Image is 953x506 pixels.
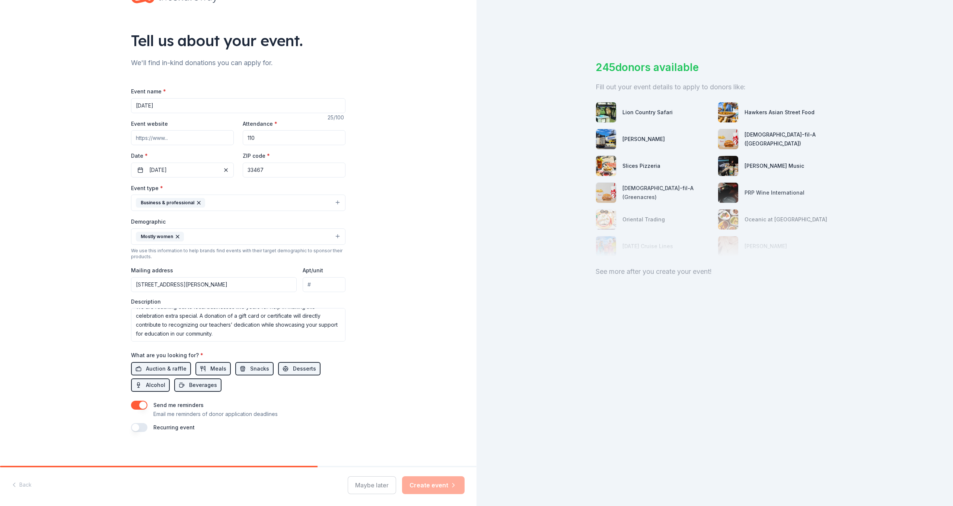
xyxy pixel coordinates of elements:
img: photo for Lion Country Safari [596,102,616,122]
div: [DEMOGRAPHIC_DATA]-fil-A ([GEOGRAPHIC_DATA]) [745,130,834,148]
div: Tell us about your event. [131,30,345,51]
label: Event website [131,120,168,128]
label: Event type [131,185,163,192]
input: 20 [243,130,345,145]
img: photo for Alfred Music [718,156,738,176]
div: Business & professional [136,198,205,208]
button: Desserts [278,362,321,375]
input: Spring Fundraiser [131,98,345,113]
div: We use this information to help brands find events with their target demographic to sponsor their... [131,248,345,260]
span: Meals [210,364,226,373]
textarea: At [GEOGRAPHIC_DATA] in [GEOGRAPHIC_DATA], we believe in celebrating the educators who dedicate t... [131,308,345,342]
img: photo for Matson [596,129,616,149]
button: Meals [195,362,231,375]
img: photo for Slices Pizzeria [596,156,616,176]
label: Attendance [243,120,277,128]
label: Description [131,298,161,305]
div: Fill out your event details to apply to donors like: [596,81,834,93]
button: Business & professional [131,195,345,211]
span: Snacks [250,364,269,373]
button: Mostly women [131,228,345,245]
div: [PERSON_NAME] [622,135,665,144]
div: 245 donors available [596,60,834,75]
input: # [303,277,345,292]
button: Alcohol [131,378,170,392]
label: Date [131,152,234,160]
label: Demographic [131,218,166,225]
button: Beverages [174,378,221,392]
label: Recurring event [153,424,195,430]
span: Auction & raffle [146,364,187,373]
img: photo for Chick-fil-A (Boca Raton) [718,129,738,149]
button: [DATE] [131,163,234,177]
label: Send me reminders [153,402,204,408]
div: See more after you create your event! [596,266,834,278]
img: photo for Hawkers Asian Street Food [718,102,738,122]
div: 25 /100 [328,113,345,122]
span: Alcohol [146,381,165,390]
div: Mostly women [136,232,184,241]
label: Mailing address [131,267,173,274]
label: What are you looking for? [131,352,203,359]
label: Apt/unit [303,267,323,274]
span: Beverages [189,381,217,390]
label: Event name [131,88,166,95]
button: Snacks [235,362,274,375]
input: Enter a US address [131,277,297,292]
label: ZIP code [243,152,270,160]
p: Email me reminders of donor application deadlines [153,410,278,419]
div: Hawkers Asian Street Food [745,108,815,117]
div: Lion Country Safari [622,108,673,117]
input: https://www... [131,130,234,145]
div: [PERSON_NAME] Music [745,161,804,170]
div: Slices Pizzeria [622,161,660,170]
div: We'll find in-kind donations you can apply for. [131,57,345,69]
span: Desserts [293,364,316,373]
button: Auction & raffle [131,362,191,375]
input: 12345 (U.S. only) [243,163,345,177]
